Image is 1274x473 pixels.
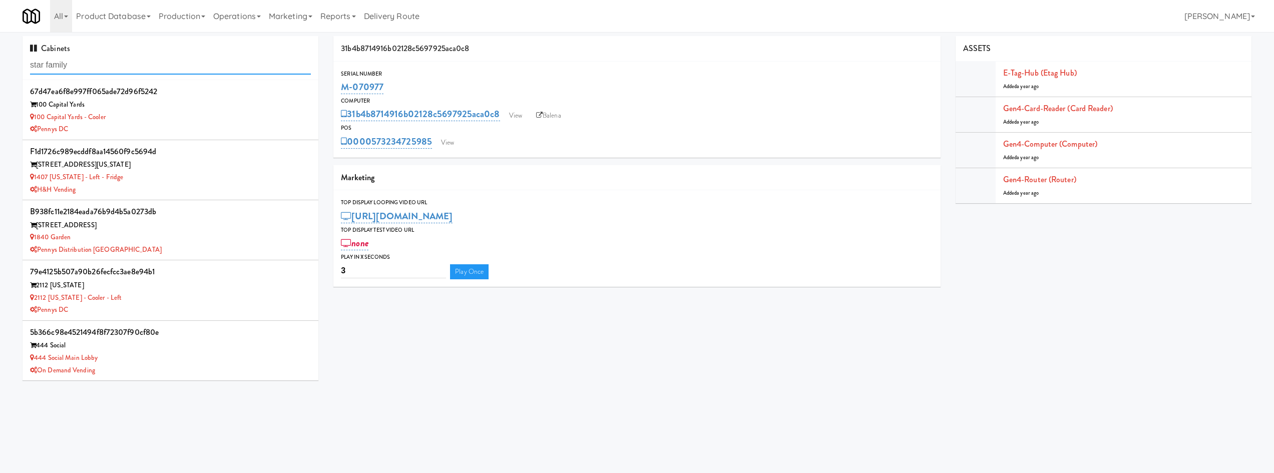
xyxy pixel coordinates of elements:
a: On Demand Vending [30,365,95,375]
div: Serial Number [341,69,933,79]
div: Top Display Looping Video Url [341,198,933,208]
span: a year ago [1017,189,1039,197]
span: a year ago [1017,83,1039,90]
a: Pennys Distribution [GEOGRAPHIC_DATA] [30,245,162,254]
li: f1d1726c989ecddf8aa14560f9c5694d[STREET_ADDRESS][US_STATE] 1407 [US_STATE] - Left - FridgeH&H Ven... [23,140,318,200]
a: [URL][DOMAIN_NAME] [341,209,453,223]
span: Added [1003,118,1039,126]
div: 79e4125b507a90b26fecfcc3ae8e94b1 [30,264,311,279]
a: H&H Vending [30,185,76,194]
span: Added [1003,83,1039,90]
div: f1d1726c989ecddf8aa14560f9c5694d [30,144,311,159]
div: [STREET_ADDRESS] [30,219,311,232]
li: 79e4125b507a90b26fecfcc3ae8e94b12112 [US_STATE] 2112 [US_STATE] - Cooler - LeftPennys DC [23,260,318,320]
a: 2112 [US_STATE] - Cooler - Left [30,293,122,302]
div: Top Display Test Video Url [341,225,933,235]
input: Search cabinets [30,56,311,75]
span: a year ago [1017,154,1039,161]
div: POS [341,123,933,133]
span: Added [1003,189,1039,197]
a: 1407 [US_STATE] - Left - Fridge [30,172,123,182]
a: Gen4-router (Router) [1003,174,1076,185]
li: 67d47ea6f8e997ff065ade72d96f5242100 Capital Yards 100 Capital Yards - CoolerPennys DC [23,80,318,140]
div: 5b366c98e4521494f8f72307f90cf80e [30,325,311,340]
a: Gen4-card-reader (Card Reader) [1003,103,1113,114]
div: 444 Social [30,339,311,352]
a: Play Once [450,264,489,279]
div: Computer [341,96,933,106]
span: a year ago [1017,118,1039,126]
a: View [504,108,527,123]
a: Balena [531,108,566,123]
a: M-070977 [341,80,383,94]
span: Cabinets [30,43,70,54]
li: b938fc11e2184eada76b9d4b5a0273db[STREET_ADDRESS] 1840 GardenPennys Distribution [GEOGRAPHIC_DATA] [23,200,318,260]
div: 67d47ea6f8e997ff065ade72d96f5242 [30,84,311,99]
div: [STREET_ADDRESS][US_STATE] [30,159,311,171]
a: Pennys DC [30,124,68,134]
div: 31b4b8714916b02128c5697925aca0c8 [333,36,940,62]
img: Micromart [23,8,40,25]
a: 0000573234725985 [341,135,432,149]
div: 100 Capital Yards [30,99,311,111]
div: b938fc11e2184eada76b9d4b5a0273db [30,204,311,219]
div: Play in X seconds [341,252,933,262]
a: View [436,135,459,150]
span: Marketing [341,172,374,183]
li: 5b366c98e4521494f8f72307f90cf80e444 Social 444 Social Main LobbyOn Demand Vending [23,321,318,381]
a: 31b4b8714916b02128c5697925aca0c8 [341,107,500,121]
span: ASSETS [963,43,991,54]
a: 444 Social Main Lobby [30,353,98,362]
a: 1840 Garden [30,232,71,242]
span: Added [1003,154,1039,161]
div: 2112 [US_STATE] [30,279,311,292]
a: none [341,236,368,250]
a: 100 Capital Yards - Cooler [30,112,106,122]
a: Gen4-computer (Computer) [1003,138,1097,150]
a: Pennys DC [30,305,68,314]
a: E-tag-hub (Etag Hub) [1003,67,1077,79]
